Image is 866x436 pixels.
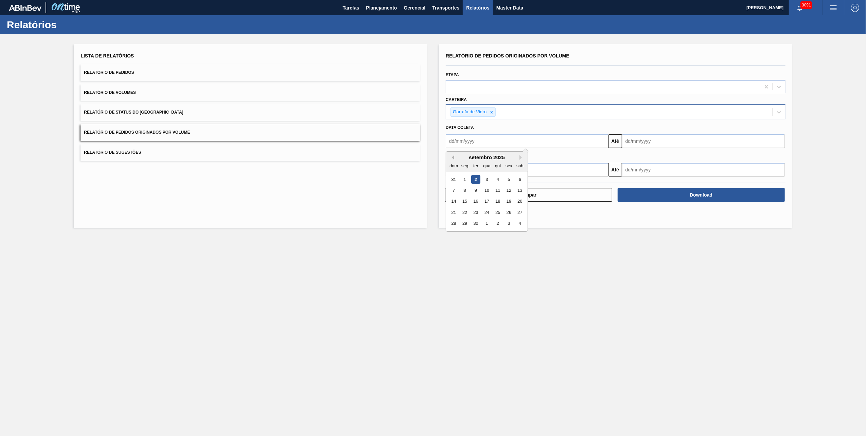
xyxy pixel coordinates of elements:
div: month 2025-09 [448,174,525,229]
div: Choose sexta-feira, 5 de setembro de 2025 [504,175,513,184]
div: Choose terça-feira, 2 de setembro de 2025 [471,175,480,184]
div: Choose sexta-feira, 19 de setembro de 2025 [504,197,513,206]
img: TNhmsLtSVTkK8tSr43FrP2fwEKptu5GPRR3wAAAABJRU5ErkJggg== [9,5,41,11]
div: seg [460,161,470,170]
span: Tarefas [343,4,359,12]
button: Até [608,134,622,148]
span: Master Data [496,4,523,12]
div: Choose quarta-feira, 3 de setembro de 2025 [482,175,491,184]
div: Choose domingo, 7 de setembro de 2025 [449,186,458,195]
div: Choose domingo, 14 de setembro de 2025 [449,197,458,206]
button: Relatório de Status do [GEOGRAPHIC_DATA] [81,104,420,121]
div: Choose terça-feira, 9 de setembro de 2025 [471,186,480,195]
div: Choose quinta-feira, 25 de setembro de 2025 [493,208,502,217]
div: Choose terça-feira, 30 de setembro de 2025 [471,219,480,228]
div: Garrafa de Vidro [451,108,488,116]
div: Choose quarta-feira, 10 de setembro de 2025 [482,186,491,195]
div: Choose sábado, 27 de setembro de 2025 [515,208,525,217]
div: Choose terça-feira, 23 de setembro de 2025 [471,208,480,217]
input: dd/mm/yyyy [622,134,785,148]
span: Relatório de Sugestões [84,150,141,155]
input: dd/mm/yyyy [622,163,785,177]
div: Choose segunda-feira, 29 de setembro de 2025 [460,219,470,228]
div: Choose sábado, 20 de setembro de 2025 [515,197,525,206]
div: Choose segunda-feira, 1 de setembro de 2025 [460,175,470,184]
span: Relatório de Pedidos Originados por Volume [446,53,569,58]
div: Choose quinta-feira, 4 de setembro de 2025 [493,175,502,184]
div: Choose quinta-feira, 18 de setembro de 2025 [493,197,502,206]
div: Choose sexta-feira, 3 de outubro de 2025 [504,219,513,228]
span: Data coleta [446,125,474,130]
span: Planejamento [366,4,397,12]
div: Choose domingo, 31 de agosto de 2025 [449,175,458,184]
div: sex [504,161,513,170]
button: Até [608,163,622,177]
div: Choose segunda-feira, 15 de setembro de 2025 [460,197,470,206]
div: setembro 2025 [446,154,528,160]
div: qui [493,161,502,170]
div: Choose quinta-feira, 11 de setembro de 2025 [493,186,502,195]
div: Choose sexta-feira, 26 de setembro de 2025 [504,208,513,217]
span: Transportes [432,4,459,12]
div: Choose segunda-feira, 8 de setembro de 2025 [460,186,470,195]
button: Relatório de Sugestões [81,144,420,161]
div: Choose sexta-feira, 12 de setembro de 2025 [504,186,513,195]
span: Relatório de Pedidos [84,70,134,75]
img: Logout [851,4,859,12]
div: ter [471,161,480,170]
div: Choose quarta-feira, 24 de setembro de 2025 [482,208,491,217]
div: Choose domingo, 28 de setembro de 2025 [449,219,458,228]
input: dd/mm/yyyy [446,134,608,148]
img: userActions [829,4,837,12]
div: Choose sábado, 4 de outubro de 2025 [515,219,525,228]
button: Relatório de Pedidos Originados por Volume [81,124,420,141]
div: Choose domingo, 21 de setembro de 2025 [449,208,458,217]
span: Relatório de Volumes [84,90,136,95]
h1: Relatórios [7,21,127,29]
div: dom [449,161,458,170]
button: Relatório de Volumes [81,84,420,101]
button: Notificações [789,3,811,13]
button: Next Month [519,155,524,160]
button: Limpar [445,188,612,202]
div: Choose quarta-feira, 17 de setembro de 2025 [482,197,491,206]
span: 3091 [800,1,812,9]
span: Gerencial [404,4,426,12]
div: Choose terça-feira, 16 de setembro de 2025 [471,197,480,206]
span: Relatório de Pedidos Originados por Volume [84,130,190,135]
span: Lista de Relatórios [81,53,134,58]
label: Carteira [446,97,467,102]
span: Relatório de Status do [GEOGRAPHIC_DATA] [84,110,183,115]
div: Choose sábado, 13 de setembro de 2025 [515,186,525,195]
div: Choose quinta-feira, 2 de outubro de 2025 [493,219,502,228]
button: Download [618,188,785,202]
div: Choose segunda-feira, 22 de setembro de 2025 [460,208,470,217]
div: Choose sábado, 6 de setembro de 2025 [515,175,525,184]
span: Relatórios [466,4,489,12]
div: sab [515,161,525,170]
button: Relatório de Pedidos [81,64,420,81]
div: Choose quarta-feira, 1 de outubro de 2025 [482,219,491,228]
label: Etapa [446,72,459,77]
button: Previous Month [449,155,454,160]
div: qua [482,161,491,170]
